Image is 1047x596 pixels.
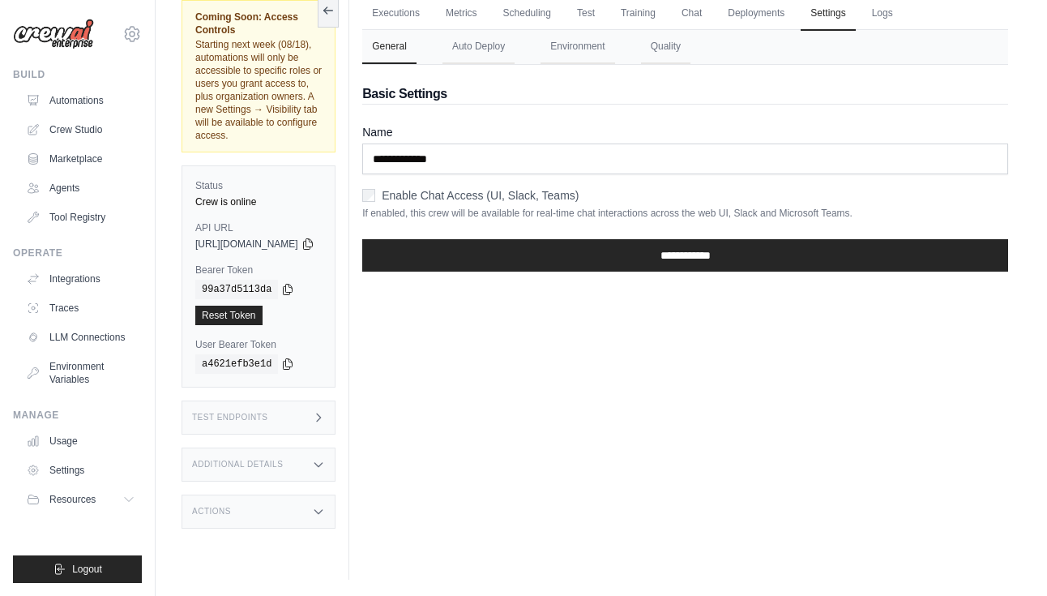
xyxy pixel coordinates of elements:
[13,247,142,259] div: Operate
[19,354,142,392] a: Environment Variables
[195,338,322,351] label: User Bearer Token
[13,555,142,583] button: Logout
[362,84,1008,104] h2: Basic Settings
[19,428,142,454] a: Usage
[192,413,268,422] h3: Test Endpoints
[195,238,298,251] span: [URL][DOMAIN_NAME]
[19,117,142,143] a: Crew Studio
[19,457,142,483] a: Settings
[192,507,231,517] h3: Actions
[195,179,322,192] label: Status
[195,280,278,299] code: 99a37d5113da
[13,68,142,81] div: Build
[362,207,1008,220] p: If enabled, this crew will be available for real-time chat interactions across the web UI, Slack ...
[13,409,142,422] div: Manage
[192,460,283,470] h3: Additional Details
[19,175,142,201] a: Agents
[362,124,1008,140] label: Name
[49,493,96,506] span: Resources
[641,30,690,64] button: Quality
[13,19,94,49] img: Logo
[19,88,142,114] a: Automations
[195,195,322,208] div: Crew is online
[195,11,322,36] span: Coming Soon: Access Controls
[19,146,142,172] a: Marketplace
[19,487,142,512] button: Resources
[19,324,142,350] a: LLM Connections
[195,221,322,234] label: API URL
[19,295,142,321] a: Traces
[195,354,278,374] code: a4621efb3e1d
[195,39,322,141] span: Starting next week (08/18), automations will only be accessible to specific roles or users you gr...
[382,187,579,204] label: Enable Chat Access (UI, Slack, Teams)
[362,30,1008,64] nav: Tabs
[442,30,515,64] button: Auto Deploy
[19,204,142,230] a: Tool Registry
[72,563,102,576] span: Logout
[541,30,614,64] button: Environment
[195,264,322,277] label: Bearer Token
[195,306,263,325] a: Reset Token
[362,30,417,64] button: General
[19,266,142,292] a: Integrations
